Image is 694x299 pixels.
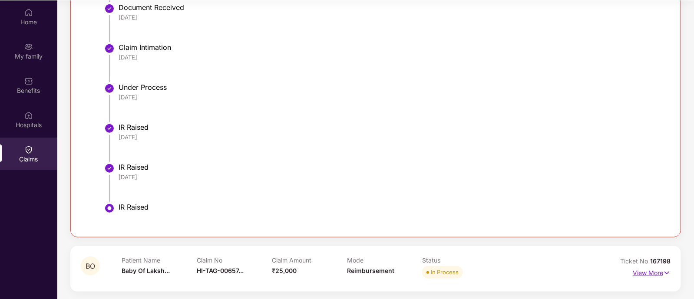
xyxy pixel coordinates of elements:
img: svg+xml;base64,PHN2ZyB4bWxucz0iaHR0cDovL3d3dy53My5vcmcvMjAwMC9zdmciIHdpZHRoPSIxNyIgaGVpZ2h0PSIxNy... [663,268,671,278]
span: Baby Of Laksh... [122,267,170,274]
div: IR Raised [119,163,661,171]
div: In Process [431,268,459,276]
img: svg+xml;base64,PHN2ZyBpZD0iU3RlcC1Eb25lLTMyeDMyIiB4bWxucz0iaHR0cDovL3d3dy53My5vcmcvMjAwMC9zdmciIH... [104,123,115,134]
span: 167198 [650,257,671,265]
p: Patient Name [122,256,197,264]
p: Status [422,256,497,264]
span: Ticket No [620,257,650,265]
span: ₹25,000 [272,267,297,274]
div: Claim Intimation [119,43,661,52]
p: Mode [347,256,422,264]
div: IR Raised [119,123,661,131]
p: View More [633,266,671,278]
img: svg+xml;base64,PHN2ZyBpZD0iU3RlcC1Eb25lLTMyeDMyIiB4bWxucz0iaHR0cDovL3d3dy53My5vcmcvMjAwMC9zdmciIH... [104,163,115,174]
img: svg+xml;base64,PHN2ZyBpZD0iSG9tZSIgeG1sbnM9Imh0dHA6Ly93d3cudzMub3JnLzIwMDAvc3ZnIiB3aWR0aD0iMjAiIG... [24,8,33,17]
img: svg+xml;base64,PHN2ZyB3aWR0aD0iMjAiIGhlaWdodD0iMjAiIHZpZXdCb3g9IjAgMCAyMCAyMCIgZmlsbD0ibm9uZSIgeG... [24,43,33,51]
img: svg+xml;base64,PHN2ZyBpZD0iQmVuZWZpdHMiIHhtbG5zPSJodHRwOi8vd3d3LnczLm9yZy8yMDAwL3N2ZyIgd2lkdGg9Ij... [24,77,33,85]
span: Reimbursement [347,267,394,274]
img: svg+xml;base64,PHN2ZyBpZD0iU3RlcC1Eb25lLTMyeDMyIiB4bWxucz0iaHR0cDovL3d3dy53My5vcmcvMjAwMC9zdmciIH... [104,43,115,54]
div: [DATE] [119,13,661,21]
div: Document Received [119,3,661,12]
span: BO [86,263,95,270]
span: HI-TAG-00657... [197,267,244,274]
img: svg+xml;base64,PHN2ZyBpZD0iU3RlcC1BY3RpdmUtMzJ4MzIiIHhtbG5zPSJodHRwOi8vd3d3LnczLm9yZy8yMDAwL3N2Zy... [104,203,115,214]
div: [DATE] [119,173,661,181]
div: Under Process [119,83,661,92]
img: svg+xml;base64,PHN2ZyBpZD0iQ2xhaW0iIHhtbG5zPSJodHRwOi8vd3d3LnczLm9yZy8yMDAwL3N2ZyIgd2lkdGg9IjIwIi... [24,145,33,154]
div: [DATE] [119,93,661,101]
div: [DATE] [119,53,661,61]
img: svg+xml;base64,PHN2ZyBpZD0iU3RlcC1Eb25lLTMyeDMyIiB4bWxucz0iaHR0cDovL3d3dy53My5vcmcvMjAwMC9zdmciIH... [104,83,115,94]
p: Claim No [197,256,272,264]
div: [DATE] [119,133,661,141]
div: IR Raised [119,203,661,211]
img: svg+xml;base64,PHN2ZyBpZD0iSG9zcGl0YWxzIiB4bWxucz0iaHR0cDovL3d3dy53My5vcmcvMjAwMC9zdmciIHdpZHRoPS... [24,111,33,120]
img: svg+xml;base64,PHN2ZyBpZD0iU3RlcC1Eb25lLTMyeDMyIiB4bWxucz0iaHR0cDovL3d3dy53My5vcmcvMjAwMC9zdmciIH... [104,3,115,14]
p: Claim Amount [272,256,347,264]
